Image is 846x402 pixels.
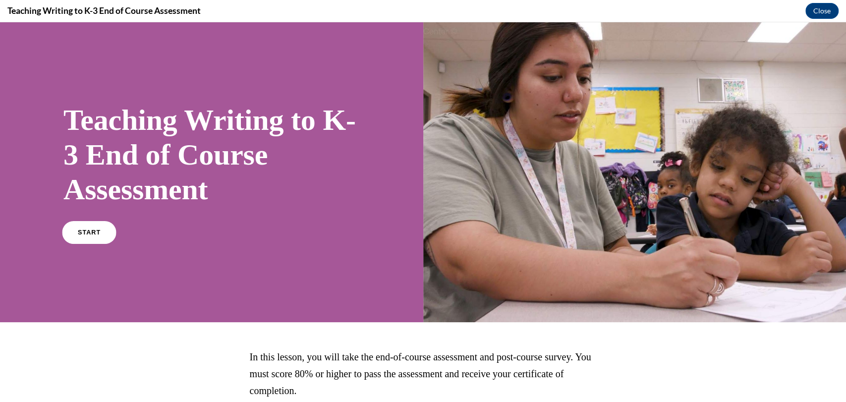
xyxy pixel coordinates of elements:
[250,329,591,374] span: In this lesson, you will take the end-of-course assessment and post-course survey. You must score...
[805,3,839,19] button: Close
[63,80,359,184] h1: Teaching Writing to K-3 End of Course Assessment
[7,4,201,17] h4: Teaching Writing to K-3 End of Course Assessment
[78,207,101,214] span: START
[62,199,116,222] a: START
